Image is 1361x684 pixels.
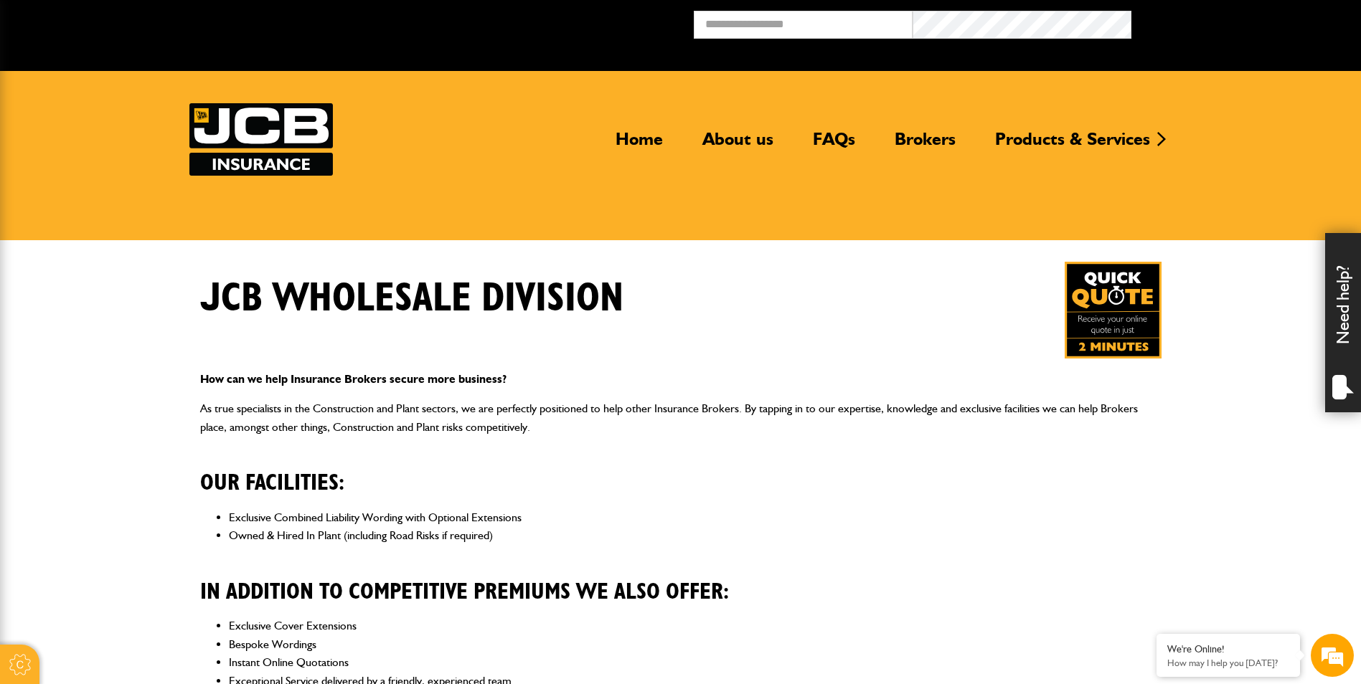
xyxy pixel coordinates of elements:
p: As true specialists in the Construction and Plant sectors, we are perfectly positioned to help ot... [200,399,1162,436]
li: Bespoke Wordings [229,635,1162,654]
p: How can we help Insurance Brokers secure more business? [200,370,1162,389]
a: Get your insurance quote in just 2-minutes [1065,262,1162,358]
a: Products & Services [984,128,1161,161]
button: Broker Login [1131,11,1350,33]
a: Brokers [884,128,966,161]
img: Quick Quote [1065,262,1162,358]
a: JCB Insurance Services [189,103,333,176]
a: FAQs [802,128,866,161]
li: Exclusive Combined Liability Wording with Optional Extensions [229,508,1162,527]
div: We're Online! [1167,643,1289,655]
li: Exclusive Cover Extensions [229,617,1162,635]
li: Owned & Hired In Plant (including Road Risks if required) [229,526,1162,545]
h2: Our facilities: [200,447,1162,496]
li: Instant Online Quotations [229,653,1162,672]
img: JCB Insurance Services logo [189,103,333,176]
p: How may I help you today? [1167,657,1289,668]
h2: In addition to competitive premiums we also offer: [200,556,1162,605]
h1: JCB Wholesale Division [200,275,623,323]
div: Need help? [1325,233,1361,412]
a: Home [605,128,674,161]
a: About us [692,128,784,161]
